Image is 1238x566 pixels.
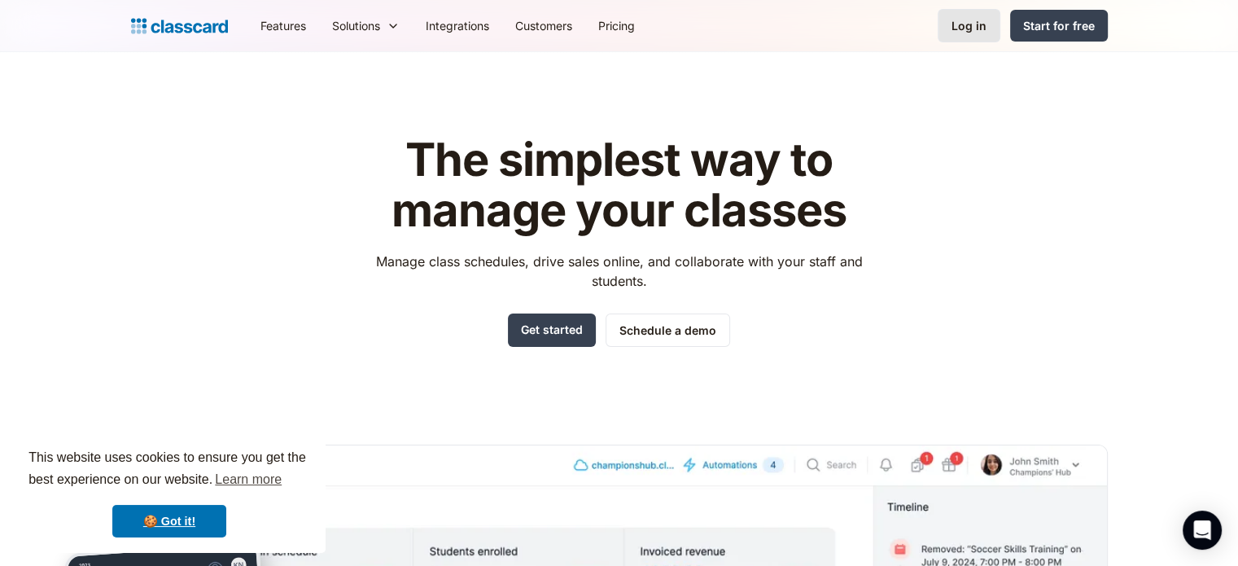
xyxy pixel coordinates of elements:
[13,432,326,553] div: cookieconsent
[508,314,596,347] a: Get started
[212,467,284,492] a: learn more about cookies
[1010,10,1108,42] a: Start for free
[502,7,585,44] a: Customers
[361,252,877,291] p: Manage class schedules, drive sales online, and collaborate with your staff and students.
[112,505,226,537] a: dismiss cookie message
[585,7,648,44] a: Pricing
[413,7,502,44] a: Integrations
[28,448,310,492] span: This website uses cookies to ensure you get the best experience on our website.
[951,17,986,34] div: Log in
[332,17,380,34] div: Solutions
[361,135,877,235] h1: The simplest way to manage your classes
[131,15,228,37] a: home
[938,9,1000,42] a: Log in
[319,7,413,44] div: Solutions
[1023,17,1095,34] div: Start for free
[606,314,730,347] a: Schedule a demo
[1183,511,1222,550] div: Open Intercom Messenger
[247,7,319,44] a: Features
